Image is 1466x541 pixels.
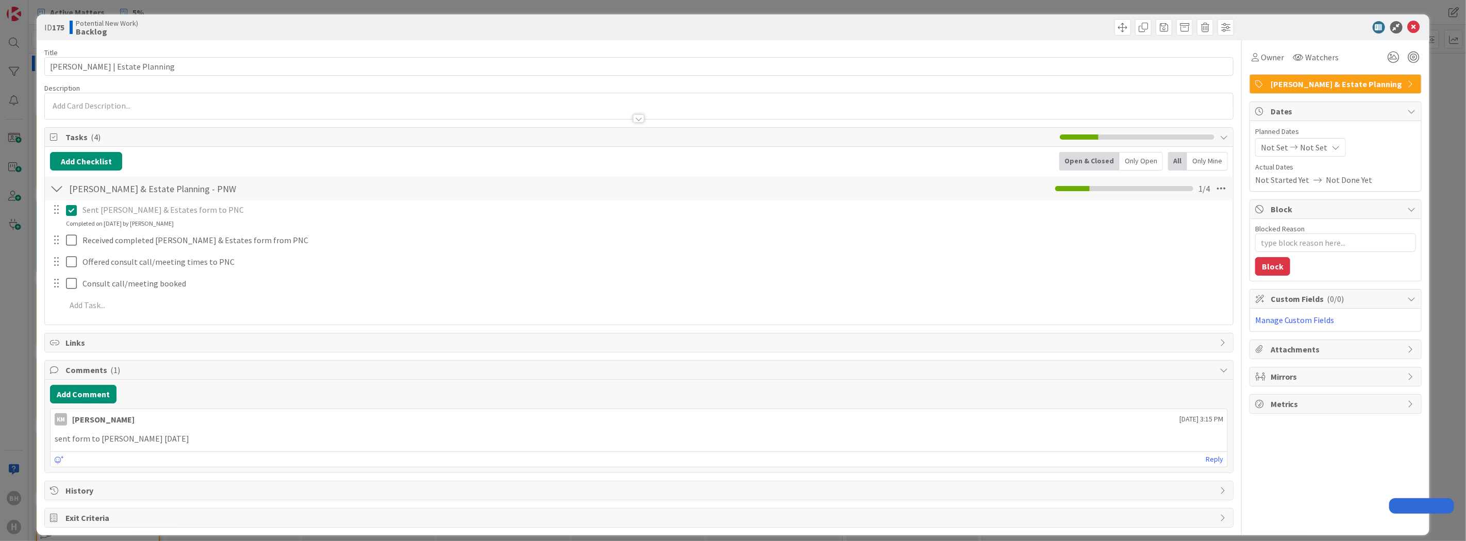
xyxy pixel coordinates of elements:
span: ( 0/0 ) [1327,294,1344,304]
span: Actual Dates [1255,162,1416,173]
span: ( 4 ) [91,132,101,142]
label: Blocked Reason [1255,224,1305,233]
a: Manage Custom Fields [1255,315,1335,325]
button: Add Comment [50,385,116,403]
span: Exit Criteria [65,512,1214,524]
span: Tasks [65,131,1055,143]
button: Add Checklist [50,152,122,171]
span: Not Done Yet [1326,174,1373,186]
div: All [1168,152,1187,171]
span: Description [44,83,80,93]
div: [PERSON_NAME] [72,413,135,426]
div: Completed on [DATE] by [PERSON_NAME] [66,219,174,228]
span: Not Set [1261,141,1288,154]
span: Owner [1261,51,1284,63]
span: ID [44,21,64,33]
div: KM [55,413,67,426]
div: Open & Closed [1059,152,1120,171]
input: Add Checklist... [65,179,297,198]
span: Attachments [1271,343,1403,356]
b: Backlog [76,27,138,36]
span: Planned Dates [1255,126,1416,137]
span: History [65,484,1214,497]
span: Block [1271,203,1403,215]
span: 1 / 4 [1198,182,1210,195]
p: Received completed [PERSON_NAME] & Estates form from PNC [82,234,1225,246]
b: 175 [52,22,64,32]
div: Only Mine [1187,152,1228,171]
span: Dates [1271,105,1403,117]
span: ( 1 ) [110,365,120,375]
p: Sent [PERSON_NAME] & Estates form to PNC [82,204,1225,216]
button: Block [1255,257,1290,276]
label: Title [44,48,58,57]
p: sent form to [PERSON_NAME] [DATE] [55,433,1223,445]
span: [DATE] 3:15 PM [1179,414,1223,425]
a: Reply [1206,453,1223,466]
div: Only Open [1120,152,1163,171]
span: Not Set [1301,141,1328,154]
span: Not Started Yet [1255,174,1310,186]
span: Comments [65,364,1214,376]
span: Watchers [1306,51,1339,63]
span: Potential New Work) [76,19,138,27]
span: Custom Fields [1271,293,1403,305]
span: Metrics [1271,398,1403,410]
p: Consult call/meeting booked [82,278,1225,290]
span: Links [65,336,1214,349]
input: type card name here... [44,57,1234,76]
p: Offered consult call/meeting times to PNC [82,256,1225,268]
span: Mirrors [1271,370,1403,383]
span: [PERSON_NAME] & Estate Planning [1271,78,1403,90]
